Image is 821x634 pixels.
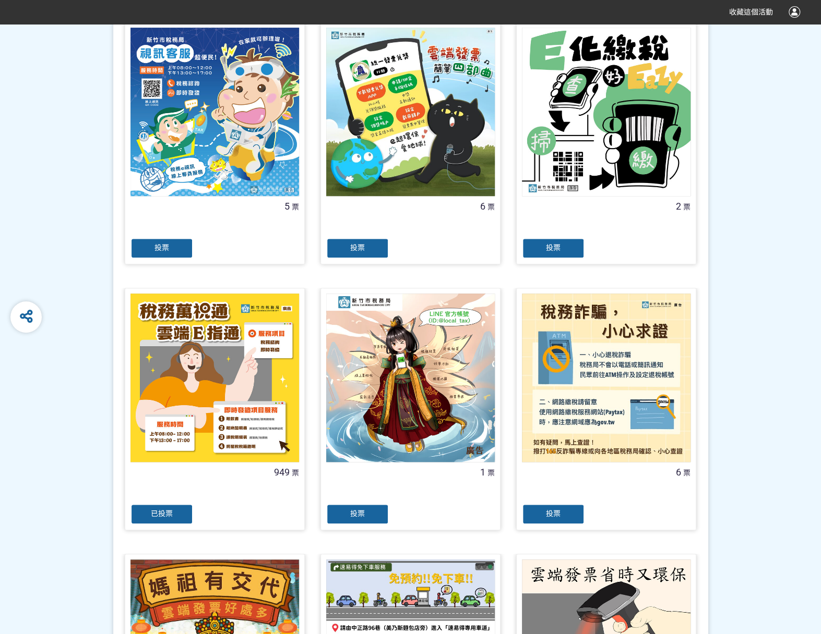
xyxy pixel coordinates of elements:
a: 1票投票 [320,288,501,530]
span: 票 [683,203,691,211]
span: 票 [292,469,299,477]
span: 1 [480,467,485,478]
span: 投票 [546,243,561,252]
span: 投票 [350,509,365,518]
span: 投票 [154,243,169,252]
a: 6票投票 [516,288,696,530]
span: 2 [676,201,681,212]
a: 2票投票 [516,22,696,264]
a: 6票投票 [320,22,501,264]
span: 投票 [546,509,561,518]
span: 票 [683,469,691,477]
a: 5票投票 [125,22,305,264]
span: 949 [274,467,290,478]
span: 票 [487,469,495,477]
span: 已投票 [151,509,173,518]
span: 票 [487,203,495,211]
span: 投票 [350,243,365,252]
span: 票 [292,203,299,211]
a: 949票已投票 [125,288,305,530]
span: 6 [480,201,485,212]
span: 5 [284,201,290,212]
span: 收藏這個活動 [729,8,773,16]
span: 6 [676,467,681,478]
